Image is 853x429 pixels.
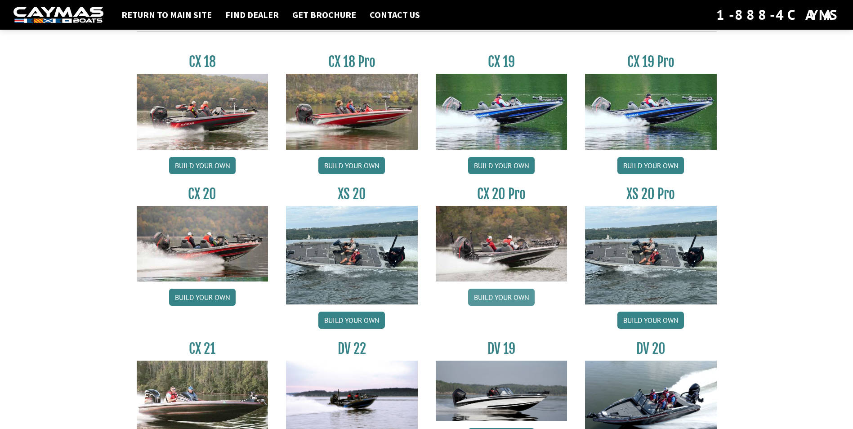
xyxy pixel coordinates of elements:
[436,54,567,70] h3: CX 19
[137,206,268,282] img: CX-20_thumbnail.jpg
[137,54,268,70] h3: CX 18
[468,157,535,174] a: Build your own
[468,289,535,306] a: Build your own
[318,312,385,329] a: Build your own
[286,54,418,70] h3: CX 18 Pro
[436,340,567,357] h3: DV 19
[286,186,418,202] h3: XS 20
[137,186,268,202] h3: CX 20
[436,361,567,421] img: dv-19-ban_from_website_for_caymas_connect.png
[13,7,103,23] img: white-logo-c9c8dbefe5ff5ceceb0f0178aa75bf4bb51f6bca0971e226c86eb53dfe498488.png
[137,340,268,357] h3: CX 21
[585,186,717,202] h3: XS 20 Pro
[716,5,840,25] div: 1-888-4CAYMAS
[585,74,717,149] img: CX19_thumbnail.jpg
[585,54,717,70] h3: CX 19 Pro
[585,206,717,304] img: XS_20_resized.jpg
[436,206,567,282] img: CX-20Pro_thumbnail.jpg
[436,74,567,149] img: CX19_thumbnail.jpg
[169,157,236,174] a: Build your own
[288,9,361,21] a: Get Brochure
[617,157,684,174] a: Build your own
[365,9,424,21] a: Contact Us
[221,9,283,21] a: Find Dealer
[137,74,268,149] img: CX-18S_thumbnail.jpg
[585,340,717,357] h3: DV 20
[318,157,385,174] a: Build your own
[286,340,418,357] h3: DV 22
[286,206,418,304] img: XS_20_resized.jpg
[169,289,236,306] a: Build your own
[286,74,418,149] img: CX-18SS_thumbnail.jpg
[436,186,567,202] h3: CX 20 Pro
[617,312,684,329] a: Build your own
[117,9,216,21] a: Return to main site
